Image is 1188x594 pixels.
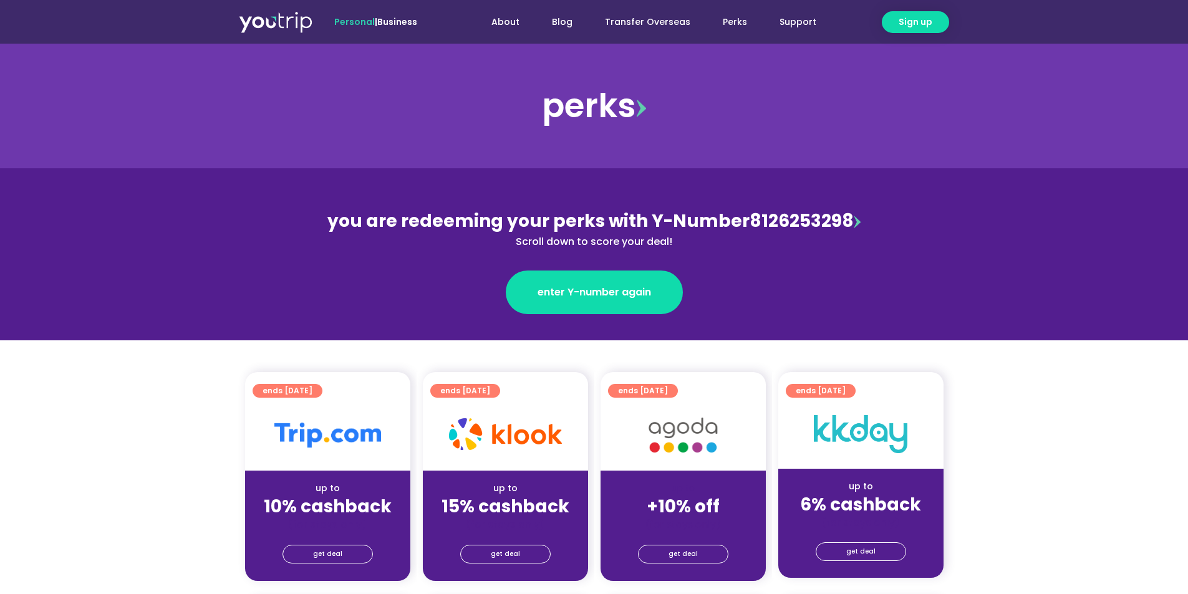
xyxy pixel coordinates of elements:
[669,545,698,563] span: get deal
[763,11,833,34] a: Support
[611,518,756,531] div: (for stays only)
[816,542,906,561] a: get deal
[536,11,589,34] a: Blog
[788,480,934,493] div: up to
[707,11,763,34] a: Perks
[475,11,536,34] a: About
[255,482,400,495] div: up to
[800,492,921,517] strong: 6% cashback
[796,384,846,398] span: ends [DATE]
[334,16,375,28] span: Personal
[506,271,683,314] a: enter Y-number again
[313,545,342,563] span: get deal
[672,482,695,494] span: up to
[788,516,934,529] div: (for stays only)
[846,543,876,560] span: get deal
[451,11,833,34] nav: Menu
[647,494,720,519] strong: +10% off
[255,518,400,531] div: (for stays only)
[327,209,750,233] span: you are redeeming your perks with Y-Number
[786,384,856,398] a: ends [DATE]
[538,285,651,300] span: enter Y-number again
[430,384,500,398] a: ends [DATE]
[283,545,373,563] a: get deal
[253,384,322,398] a: ends [DATE]
[324,234,865,249] div: Scroll down to score your deal!
[882,11,949,33] a: Sign up
[263,384,312,398] span: ends [DATE]
[377,16,417,28] a: Business
[440,384,490,398] span: ends [DATE]
[324,208,865,249] div: 8126253298
[608,384,678,398] a: ends [DATE]
[460,545,551,563] a: get deal
[638,545,728,563] a: get deal
[433,482,578,495] div: up to
[491,545,520,563] span: get deal
[264,494,392,519] strong: 10% cashback
[618,384,668,398] span: ends [DATE]
[899,16,932,29] span: Sign up
[334,16,417,28] span: |
[433,518,578,531] div: (for stays only)
[442,494,569,519] strong: 15% cashback
[589,11,707,34] a: Transfer Overseas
